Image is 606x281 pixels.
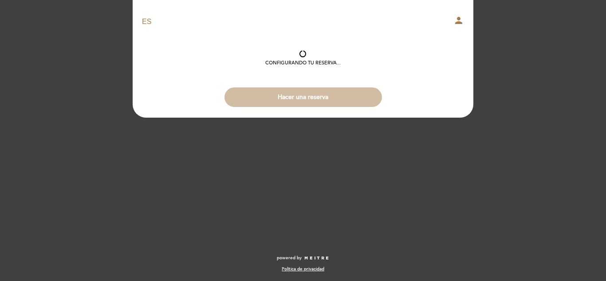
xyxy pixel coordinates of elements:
[453,15,464,26] i: person
[304,256,329,261] img: MEITRE
[224,87,382,107] button: Hacer una reserva
[277,255,302,261] span: powered by
[277,255,329,261] a: powered by
[453,15,464,29] button: person
[248,10,358,34] a: [PERSON_NAME]
[282,266,324,272] a: Política de privacidad
[265,59,341,67] div: Configurando tu reserva...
